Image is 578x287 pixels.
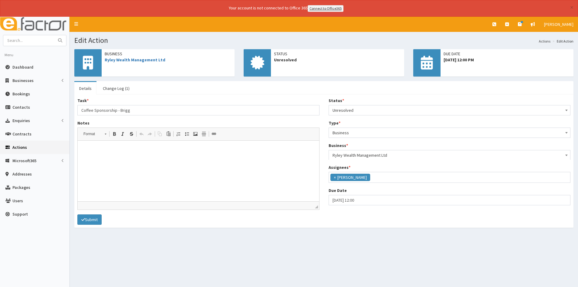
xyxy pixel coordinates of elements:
span: Microsoft365 [12,158,36,163]
a: Ryley Wealth Management Ltd [105,57,165,63]
span: Users [12,198,23,203]
a: Connect to Office365 [308,5,343,12]
span: Due Date [444,51,570,57]
input: Search... [3,35,54,46]
span: [PERSON_NAME] [544,22,573,27]
a: Undo (Ctrl+Z) [137,130,146,138]
span: Support [12,211,28,217]
a: Paste (Ctrl+V) [164,130,173,138]
button: × [570,4,573,11]
span: Format [80,130,102,138]
span: Bookings [12,91,30,97]
button: Submit [77,214,102,225]
span: Business [329,128,571,138]
span: Ryley Wealth Management Ltd [329,150,571,160]
span: Dashboard [12,64,33,70]
span: Addresses [12,171,32,177]
label: Task [77,97,89,104]
a: Image [191,130,200,138]
a: Redo (Ctrl+Y) [146,130,154,138]
a: Insert Horizontal Line [200,130,208,138]
span: Packages [12,185,30,190]
a: Bold (Ctrl+B) [110,130,119,138]
span: Unresolved [274,57,401,63]
a: Insert/Remove Bulleted List [183,130,191,138]
label: Notes [77,120,90,126]
span: Enquiries [12,118,30,123]
a: [PERSON_NAME] [539,17,578,32]
label: Type [329,120,340,126]
span: Business [105,51,232,57]
span: Status [274,51,401,57]
span: × [334,174,336,180]
label: Status [329,97,344,104]
a: Insert/Remove Numbered List [174,130,183,138]
span: Unresolved [333,106,567,114]
span: Actions [12,145,27,150]
a: Link (Ctrl+L) [210,130,218,138]
a: Strike Through [127,130,136,138]
a: Actions [539,39,550,44]
a: Change Log (1) [98,82,134,95]
a: Format [80,130,110,138]
iframe: Rich Text Editor, notes [78,141,319,201]
span: Business [333,128,567,137]
li: Kelly Scott [330,174,370,181]
a: Italic (Ctrl+I) [119,130,127,138]
label: Business [329,142,348,149]
a: Details [74,82,96,95]
span: Drag to resize [315,205,318,208]
label: Assignees [329,164,350,170]
span: Contacts [12,104,30,110]
a: Copy (Ctrl+C) [156,130,164,138]
span: Businesses [12,78,34,83]
span: Ryley Wealth Management Ltd [333,151,567,159]
span: [DATE] 12:00 PM [444,57,570,63]
div: Your account is not connected to Office 365 [109,5,464,12]
label: Due Date [329,187,347,193]
h1: Edit Action [74,36,573,44]
span: Unresolved [329,105,571,115]
span: Contracts [12,131,32,137]
li: Edit Action [551,39,573,44]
